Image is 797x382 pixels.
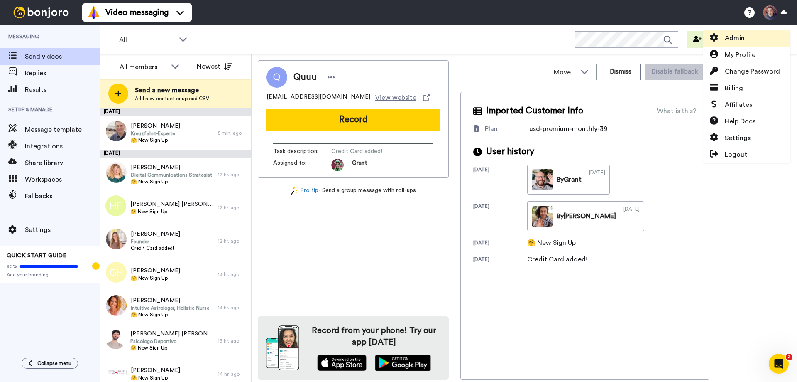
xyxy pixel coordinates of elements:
a: Affiliates [703,96,790,113]
span: 🤗 New Sign Up [130,208,214,215]
a: Change Password [703,63,790,80]
a: Help Docs [703,113,790,130]
span: Affiliates [725,100,752,110]
span: All [119,35,175,45]
div: [DATE] [589,169,605,190]
img: 5c2e54af-0db6-43d7-a512-d7436c9b4590.jpg [106,121,127,141]
div: [DATE] [473,239,527,248]
span: Results [25,85,100,95]
a: Settings [703,130,790,146]
img: download [266,325,299,370]
span: [PERSON_NAME] [131,230,180,238]
a: View website [375,93,430,103]
img: db92fa71-4f26-4929-896c-af2ee9394a23_0000.jpg [532,206,553,227]
span: Digital Communications Strategist [131,172,212,178]
span: Send videos [25,52,100,62]
span: Video messaging [105,7,169,18]
span: Fallbacks [25,191,100,201]
div: 14 hr. ago [218,371,247,377]
span: 🤗 New Sign Up [131,311,209,318]
div: 12 hr. ago [218,205,247,211]
span: Quuu [293,71,317,84]
span: Assigned to: [273,159,331,171]
span: Kreuzfahrt-Experte [131,130,180,137]
span: [PERSON_NAME] [PERSON_NAME] [130,200,214,208]
span: [PERSON_NAME] [131,366,180,375]
span: usd-premium-monthly-39 [529,126,608,132]
div: By Grant [557,175,582,185]
span: Move [554,67,576,77]
span: Logout [725,150,747,160]
span: Add your branding [7,271,93,278]
span: Workspaces [25,175,100,185]
button: Dismiss [601,64,641,80]
span: Grant [352,159,367,171]
button: Record [266,109,440,131]
img: 3183ab3e-59ed-45f6-af1c-10226f767056-1659068401.jpg [331,159,344,171]
div: 5 min. ago [218,130,247,136]
img: appstore [317,355,367,371]
span: 80% [7,263,17,270]
div: 12 hr. ago [218,171,247,178]
div: By [PERSON_NAME] [557,211,616,221]
span: Collapse menu [37,360,71,367]
img: c461da9e-e5e2-4706-92f9-550e74781960_0000.jpg [532,169,553,190]
span: View website [375,93,416,103]
span: Replies [25,68,100,78]
img: bj-logo-header-white.svg [10,7,72,18]
div: 12 hr. ago [218,238,247,244]
img: playstore [375,355,431,371]
img: d5ee1fdb-a4a7-446e-8bcc-9bc224f0dab1.jpg [106,229,127,249]
a: ByGrant[DATE] [527,165,610,195]
div: 13 hr. ago [218,338,247,344]
a: My Profile [703,47,790,63]
button: Invite [687,31,727,48]
a: Admin [703,30,790,47]
div: Plan [485,124,498,134]
span: 🤗 New Sign Up [130,345,214,351]
div: [DATE] [473,166,527,195]
span: Settings [725,133,751,143]
span: Share library [25,158,100,168]
span: Founder [131,238,180,245]
div: [DATE] [623,206,640,227]
div: [DATE] [473,203,527,231]
img: hf.png [105,195,126,216]
span: Intuitive Astrologer, Holistic Nurse [131,305,209,311]
a: Pro tip [291,186,318,195]
div: - Send a group message with roll-ups [258,186,449,195]
img: magic-wand.svg [291,186,298,195]
div: [DATE] [100,150,251,158]
img: gh.png [106,262,127,283]
a: Billing [703,80,790,96]
div: What is this? [657,106,697,116]
div: All members [120,62,167,72]
div: 13 hr. ago [218,304,247,311]
h4: Record from your phone! Try our app [DATE] [308,325,440,348]
span: Billing [725,83,743,93]
span: Imported Customer Info [486,105,583,117]
img: 82a06819-c379-40b6-a823-b9cfc46207b2.jpg [105,328,126,349]
span: User history [486,145,534,158]
span: Send a new message [135,85,209,95]
span: 🤗 New Sign Up [131,375,180,381]
div: [DATE] [473,256,527,264]
a: Logout [703,146,790,163]
span: Task description : [273,147,331,155]
span: Psicólogo Deportivo [130,338,214,345]
iframe: Intercom live chat [769,354,789,374]
span: Admin [725,33,745,43]
div: Credit Card added! [527,254,587,264]
span: [PERSON_NAME] [131,296,209,305]
span: QUICK START GUIDE [7,253,66,259]
span: Add new contact or upload CSV [135,95,209,102]
span: Message template [25,125,100,135]
span: [PERSON_NAME] [PERSON_NAME] [130,330,214,338]
span: My Profile [725,50,755,60]
button: Collapse menu [22,358,78,369]
img: 012fa2dc-996c-4d97-a561-ada536d35a4d.jpg [106,295,127,316]
button: Newest [191,58,238,75]
div: Tooltip anchor [92,262,100,270]
span: Change Password [725,67,780,76]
